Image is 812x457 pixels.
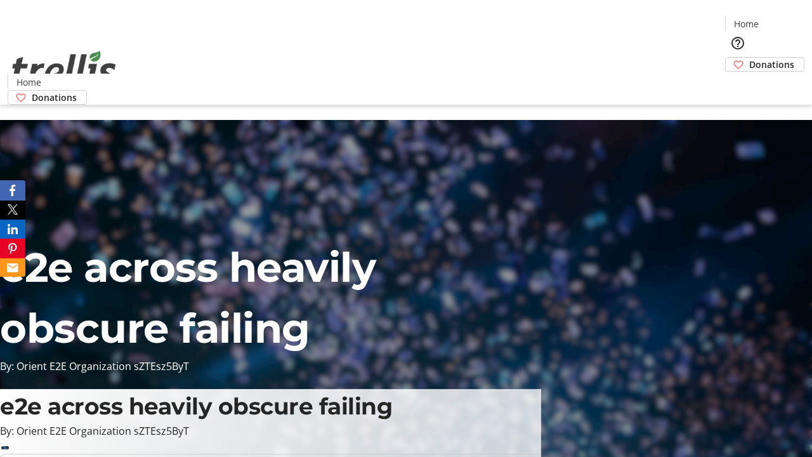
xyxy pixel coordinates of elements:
[16,76,41,89] span: Home
[726,17,766,30] a: Home
[725,30,750,56] button: Help
[725,72,750,97] button: Cart
[749,58,794,71] span: Donations
[8,90,87,105] a: Donations
[734,17,759,30] span: Home
[8,76,49,89] a: Home
[725,57,804,72] a: Donations
[8,37,121,100] img: Orient E2E Organization sZTEsz5ByT's Logo
[32,91,77,104] span: Donations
